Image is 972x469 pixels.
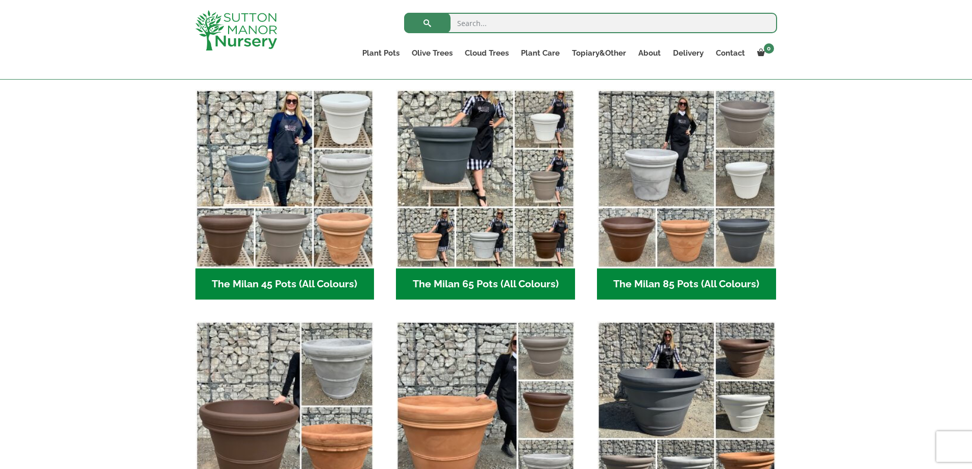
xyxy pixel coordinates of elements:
[597,89,776,268] img: The Milan 85 Pots (All Colours)
[195,268,375,300] h2: The Milan 45 Pots (All Colours)
[764,43,774,54] span: 0
[751,46,777,60] a: 0
[710,46,751,60] a: Contact
[597,268,776,300] h2: The Milan 85 Pots (All Colours)
[396,268,575,300] h2: The Milan 65 Pots (All Colours)
[515,46,566,60] a: Plant Care
[566,46,632,60] a: Topiary&Other
[632,46,667,60] a: About
[459,46,515,60] a: Cloud Trees
[404,13,777,33] input: Search...
[597,89,776,300] a: Visit product category The Milan 85 Pots (All Colours)
[667,46,710,60] a: Delivery
[396,89,575,300] a: Visit product category The Milan 65 Pots (All Colours)
[406,46,459,60] a: Olive Trees
[195,89,375,268] img: The Milan 45 Pots (All Colours)
[396,89,575,268] img: The Milan 65 Pots (All Colours)
[195,89,375,300] a: Visit product category The Milan 45 Pots (All Colours)
[195,10,277,51] img: logo
[356,46,406,60] a: Plant Pots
